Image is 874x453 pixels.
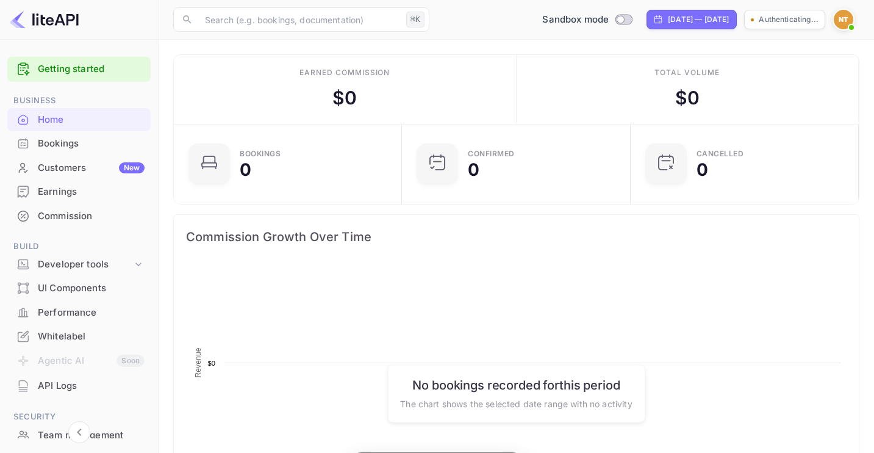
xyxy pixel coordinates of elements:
div: Home [7,108,151,132]
div: Bookings [38,137,145,151]
text: $0 [207,360,215,367]
div: UI Components [38,281,145,295]
a: Whitelabel [7,325,151,347]
div: Performance [7,301,151,325]
div: Commission [38,209,145,223]
img: LiteAPI logo [10,10,79,29]
div: Team management [38,429,145,443]
a: Bookings [7,132,151,154]
div: Confirmed [468,150,515,158]
span: Build [7,240,151,253]
div: Developer tools [7,254,151,275]
span: Business [7,94,151,107]
a: Earnings [7,180,151,203]
a: Home [7,108,151,131]
div: CustomersNew [7,156,151,180]
div: API Logs [7,374,151,398]
div: Commission [7,205,151,228]
div: Bookings [240,150,281,158]
div: 0 [468,161,479,178]
div: Whitelabel [7,325,151,349]
span: Sandbox mode [542,13,609,27]
div: UI Components [7,277,151,300]
div: $ 0 [675,84,700,112]
div: Performance [38,306,145,320]
div: Home [38,113,145,127]
div: New [119,162,145,173]
img: Nuitee Travel [834,10,853,29]
div: Switch to Production mode [537,13,637,27]
p: The chart shows the selected date range with no activity [400,397,632,410]
div: ⌘K [406,12,424,27]
p: Authenticating... [759,14,818,25]
div: [DATE] — [DATE] [668,14,729,25]
div: Total volume [654,67,720,78]
div: Developer tools [38,258,132,272]
div: Customers [38,161,145,175]
button: Collapse navigation [68,421,90,443]
div: Earned commission [299,67,390,78]
div: $ 0 [332,84,357,112]
div: Earnings [38,185,145,199]
div: Click to change the date range period [647,10,737,29]
div: 0 [697,161,708,178]
h6: No bookings recorded for this period [400,377,632,392]
a: CustomersNew [7,156,151,179]
div: CANCELLED [697,150,744,158]
a: Performance [7,301,151,324]
div: API Logs [38,379,145,393]
a: Getting started [38,62,145,76]
div: Team management [7,424,151,448]
div: Bookings [7,132,151,156]
a: Commission [7,205,151,227]
input: Search (e.g. bookings, documentation) [198,7,401,32]
span: Commission Growth Over Time [186,227,847,247]
div: Whitelabel [38,330,145,344]
a: UI Components [7,277,151,299]
span: Security [7,410,151,424]
a: API Logs [7,374,151,397]
div: 0 [240,161,251,178]
a: Team management [7,424,151,446]
div: Earnings [7,180,151,204]
div: Getting started [7,57,151,82]
text: Revenue [194,347,202,377]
